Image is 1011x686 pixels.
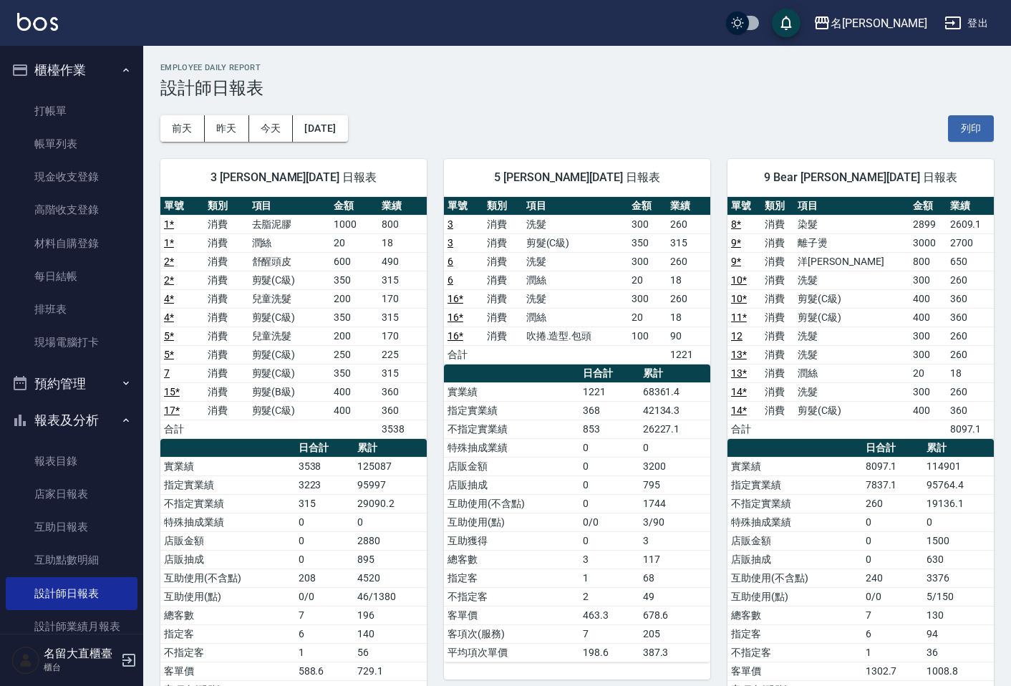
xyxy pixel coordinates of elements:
[947,215,994,233] td: 2609.1
[727,531,862,550] td: 店販金額
[579,606,639,624] td: 463.3
[204,308,248,327] td: 消費
[160,115,205,142] button: 前天
[923,587,993,606] td: 5/150
[483,252,523,271] td: 消費
[579,457,639,475] td: 0
[444,494,579,513] td: 互助使用(不含點)
[354,494,427,513] td: 29090.2
[639,513,710,531] td: 3/90
[483,197,523,216] th: 類別
[947,364,994,382] td: 18
[862,531,924,550] td: 0
[354,475,427,494] td: 95997
[639,475,710,494] td: 795
[44,661,117,674] p: 櫃台
[667,271,710,289] td: 18
[6,544,137,576] a: 互助點數明細
[947,401,994,420] td: 360
[579,643,639,662] td: 198.6
[248,271,330,289] td: 剪髮(C級)
[295,475,354,494] td: 3223
[6,293,137,326] a: 排班表
[330,197,379,216] th: 金額
[448,218,453,230] a: 3
[761,215,795,233] td: 消費
[354,569,427,587] td: 4520
[295,494,354,513] td: 315
[639,420,710,438] td: 26227.1
[249,115,294,142] button: 今天
[579,438,639,457] td: 0
[667,252,710,271] td: 260
[6,402,137,439] button: 報表及分析
[160,494,295,513] td: 不指定實業績
[330,271,379,289] td: 350
[909,401,947,420] td: 400
[579,420,639,438] td: 853
[483,308,523,327] td: 消費
[378,382,427,401] td: 360
[923,475,993,494] td: 95764.4
[6,193,137,226] a: 高階收支登錄
[794,289,909,308] td: 剪髮(C級)
[923,569,993,587] td: 3376
[444,438,579,457] td: 特殊抽成業績
[204,382,248,401] td: 消費
[483,327,523,345] td: 消費
[354,457,427,475] td: 125087
[6,260,137,293] a: 每日結帳
[483,233,523,252] td: 消費
[354,439,427,458] th: 累計
[354,606,427,624] td: 196
[628,197,667,216] th: 金額
[639,382,710,401] td: 68361.4
[204,271,248,289] td: 消費
[923,457,993,475] td: 114901
[761,364,795,382] td: 消費
[6,160,137,193] a: 現金收支登錄
[204,252,248,271] td: 消費
[248,364,330,382] td: 剪髮(C級)
[248,215,330,233] td: 去脂泥膠
[248,308,330,327] td: 剪髮(C級)
[448,237,453,248] a: 3
[947,345,994,364] td: 260
[44,647,117,661] h5: 名留大直櫃臺
[295,550,354,569] td: 0
[523,308,628,327] td: 潤絲
[204,215,248,233] td: 消費
[862,624,924,643] td: 6
[295,569,354,587] td: 208
[794,327,909,345] td: 洗髮
[204,233,248,252] td: 消費
[483,289,523,308] td: 消費
[579,587,639,606] td: 2
[727,457,862,475] td: 實業績
[444,382,579,401] td: 實業績
[639,624,710,643] td: 205
[295,531,354,550] td: 0
[794,252,909,271] td: 洋[PERSON_NAME]
[909,327,947,345] td: 300
[794,401,909,420] td: 剪髮(C級)
[164,367,170,379] a: 7
[628,308,667,327] td: 20
[204,327,248,345] td: 消費
[794,215,909,233] td: 染髮
[761,382,795,401] td: 消費
[160,63,994,72] h2: Employee Daily Report
[354,643,427,662] td: 56
[862,494,924,513] td: 260
[923,550,993,569] td: 630
[862,475,924,494] td: 7837.1
[248,382,330,401] td: 剪髮(B級)
[667,308,710,327] td: 18
[761,197,795,216] th: 類別
[794,308,909,327] td: 剪髮(C級)
[909,215,947,233] td: 2899
[160,197,427,439] table: a dense table
[448,274,453,286] a: 6
[761,345,795,364] td: 消費
[248,401,330,420] td: 剪髮(C級)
